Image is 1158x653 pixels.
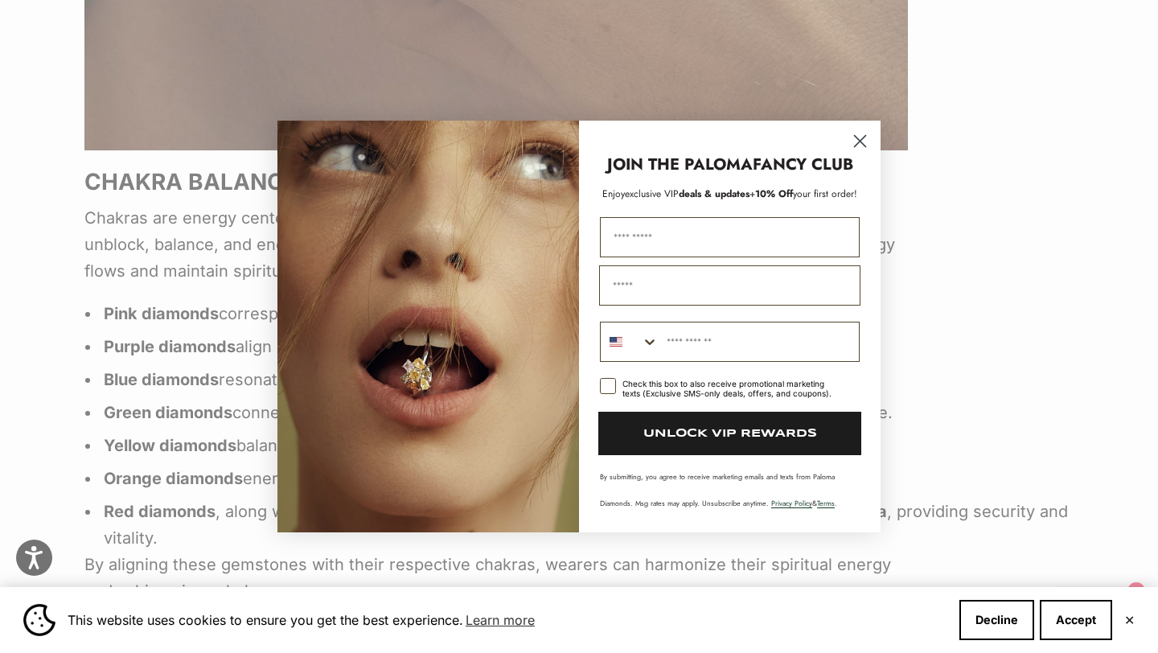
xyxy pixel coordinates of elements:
button: Accept [1040,600,1112,640]
a: Terms [817,498,835,508]
input: Phone Number [659,322,859,361]
span: exclusive VIP [625,187,679,201]
button: Close dialog [846,127,874,155]
img: United States [610,335,622,348]
img: Cookie banner [23,604,55,636]
span: & . [771,498,837,508]
span: 10% Off [755,187,793,201]
input: First Name [600,217,860,257]
button: Decline [959,600,1034,640]
strong: FANCY CLUB [753,153,853,176]
a: Learn more [463,608,537,632]
p: By submitting, you agree to receive marketing emails and texts from Paloma Diamonds. Msg rates ma... [600,471,860,508]
div: Check this box to also receive promotional marketing texts (Exclusive SMS-only deals, offers, and... [622,379,840,398]
span: This website uses cookies to ensure you get the best experience. [68,608,947,632]
button: Search Countries [601,322,659,361]
span: deals & updates [625,187,749,201]
a: Privacy Policy [771,498,812,508]
img: Loading... [277,121,579,532]
button: Close [1124,615,1135,625]
span: Enjoy [602,187,625,201]
input: Email [599,265,860,306]
span: + your first order! [749,187,857,201]
button: UNLOCK VIP REWARDS [598,412,861,455]
strong: JOIN THE PALOMA [607,153,753,176]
